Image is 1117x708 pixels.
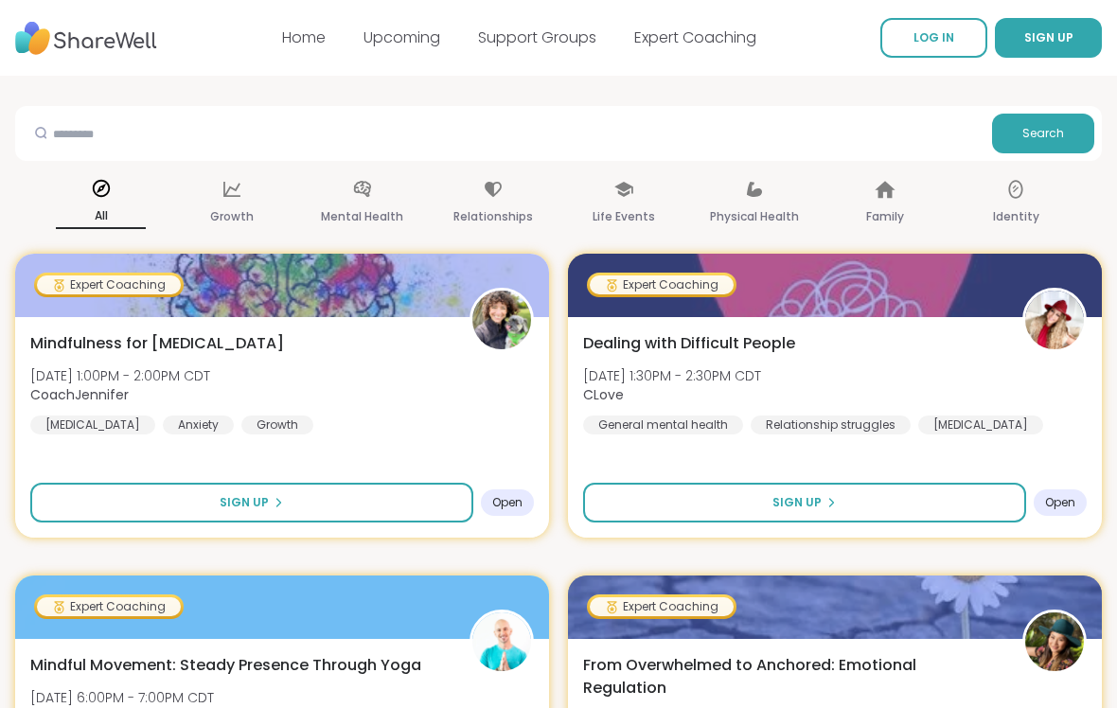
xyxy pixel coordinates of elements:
p: Life Events [593,205,655,228]
span: Mindfulness for [MEDICAL_DATA] [30,332,284,355]
div: Growth [241,416,313,434]
button: SIGN UP [995,18,1102,58]
a: Upcoming [363,27,440,48]
span: From Overwhelmed to Anchored: Emotional Regulation [583,654,1002,699]
span: [DATE] 1:00PM - 2:00PM CDT [30,366,210,385]
span: [DATE] 1:30PM - 2:30PM CDT [583,366,761,385]
p: Mental Health [321,205,403,228]
span: Sign Up [772,494,822,511]
div: [MEDICAL_DATA] [918,416,1043,434]
span: [DATE] 6:00PM - 7:00PM CDT [30,688,214,707]
div: Expert Coaching [37,275,181,294]
a: Home [282,27,326,48]
button: Sign Up [30,483,473,522]
div: Expert Coaching [37,597,181,616]
button: Search [992,114,1094,153]
div: Anxiety [163,416,234,434]
p: Relationships [453,205,533,228]
p: Identity [993,205,1039,228]
span: SIGN UP [1024,29,1073,45]
img: adrianmolina [472,612,531,671]
img: CoachJennifer [472,291,531,349]
img: TiffanyVL [1025,612,1084,671]
p: Physical Health [710,205,799,228]
img: ShareWell Nav Logo [15,12,157,64]
span: Search [1022,125,1064,142]
span: Open [492,495,523,510]
a: Support Groups [478,27,596,48]
p: Family [866,205,904,228]
span: Mindful Movement: Steady Presence Through Yoga [30,654,421,677]
b: CLove [583,385,624,404]
div: [MEDICAL_DATA] [30,416,155,434]
div: General mental health [583,416,743,434]
div: Expert Coaching [590,597,734,616]
b: CoachJennifer [30,385,129,404]
button: Sign Up [583,483,1026,522]
p: All [56,204,146,229]
span: Sign Up [220,494,269,511]
img: CLove [1025,291,1084,349]
span: LOG IN [913,29,954,45]
div: Expert Coaching [590,275,734,294]
a: Expert Coaching [634,27,756,48]
a: LOG IN [880,18,987,58]
span: Dealing with Difficult People [583,332,795,355]
span: Open [1045,495,1075,510]
div: Relationship struggles [751,416,911,434]
p: Growth [210,205,254,228]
